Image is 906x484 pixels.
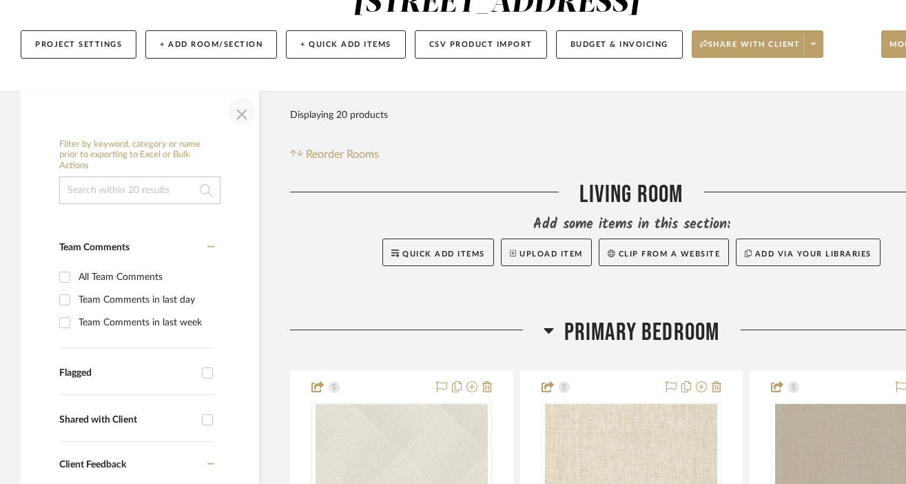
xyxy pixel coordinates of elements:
[306,146,379,163] span: Reorder Rooms
[564,318,720,347] span: Primary Bedroom
[556,30,683,59] button: Budget & Invoicing
[692,30,824,58] button: Share with client
[402,250,485,258] span: Quick Add Items
[700,39,801,60] span: Share with client
[228,98,256,125] button: Close
[290,146,379,163] button: Reorder Rooms
[286,30,406,59] button: + Quick Add Items
[59,139,220,172] h6: Filter by keyword, category or name prior to exporting to Excel or Bulk Actions
[79,312,211,334] div: Team Comments in last week
[382,239,494,266] button: Quick Add Items
[145,30,277,59] button: + Add Room/Section
[290,101,388,129] div: Displaying 20 products
[79,266,211,288] div: All Team Comments
[21,30,136,59] button: Project Settings
[59,243,130,252] span: Team Comments
[736,239,881,266] button: Add via your libraries
[501,239,592,266] button: Upload Item
[59,414,195,426] div: Shared with Client
[59,177,220,204] input: Search within 20 results
[599,239,729,266] button: Clip from a website
[59,367,195,379] div: Flagged
[59,460,126,470] span: Client Feedback
[79,289,211,311] div: Team Comments in last day
[415,30,547,59] button: CSV Product Import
